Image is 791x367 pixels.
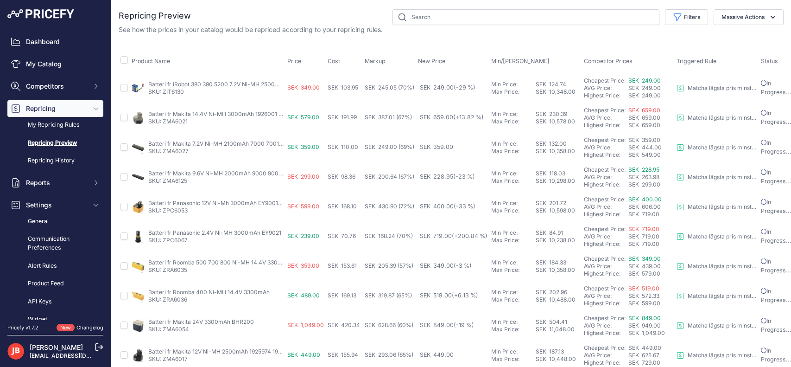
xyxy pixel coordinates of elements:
[536,81,580,88] div: SEK 124.74
[584,270,620,277] a: Highest Price:
[536,326,580,333] div: SEK 11,048.00
[491,110,536,118] div: Min Price:
[628,77,661,84] span: SEK 249.00
[584,122,620,129] a: Highest Price:
[26,104,87,113] span: Repricing
[287,292,320,299] span: SEK 489.00
[30,352,127,359] a: [EMAIL_ADDRESS][DOMAIN_NAME]
[7,231,103,256] a: Communication Preferences
[628,240,659,247] span: SEK 719.00
[536,229,580,237] div: SEK 84.91
[584,263,628,270] div: AVG Price:
[688,352,757,359] p: Matcha lägsta pris minst 20% TB
[536,118,580,125] div: SEK 10,578.00
[148,318,254,325] a: Batteri fr Makita 24V 3300mAh BHR200
[536,170,580,177] div: SEK 118.03
[677,263,757,270] a: Matcha lägsta pris minst 20% TB
[420,114,484,121] span: SEK 659.00
[7,153,103,169] a: Repricing History
[628,174,673,181] div: SEK 263.98
[76,324,103,331] a: Changelog
[287,203,319,210] span: SEK 599.00
[148,355,188,362] a: SKU: ZMA6017
[491,170,536,177] div: Min Price:
[30,343,83,351] a: [PERSON_NAME]
[491,88,536,96] div: Max Price:
[628,114,673,122] div: SEK 659.00
[454,203,475,210] span: (-33 %)
[365,114,412,121] span: SEK 387.01 (67%)
[536,348,580,355] div: SEK 187.13
[491,177,536,185] div: Max Price:
[454,262,472,269] span: (-3 %)
[584,285,626,292] a: Cheapest Price:
[453,173,475,180] span: (-23 %)
[688,292,757,300] p: Matcha lägsta pris minst 20% TB
[628,92,661,99] span: SEK 249.00
[365,143,414,150] span: SEK 249.00 (69%)
[536,88,580,96] div: SEK 10,348.00
[491,148,536,155] div: Max Price:
[665,9,708,25] button: Filters
[454,84,475,91] span: (-29 %)
[628,263,673,270] div: SEK 439.00
[491,259,536,266] div: Min Price:
[119,25,383,34] p: See how the prices in your catalog would be repriced according to your repricing rules.
[628,270,660,277] span: SEK 579.00
[452,292,478,299] span: (+6.13 %)
[628,285,659,292] a: SEK 519.00
[7,311,103,328] a: Widget
[628,136,660,143] a: SEK 359.00
[328,58,340,64] span: Cost
[628,196,662,203] a: SEK 400.00
[148,296,187,303] a: SKU: ZRA6036
[584,292,628,300] div: AVG Price:
[420,262,472,269] span: SEK 349.00
[677,114,757,122] a: Matcha lägsta pris minst 20% TB
[584,240,620,247] a: Highest Price:
[584,92,620,99] a: Highest Price:
[536,259,580,266] div: SEK 184.33
[148,88,184,95] a: SKU: ZIT6130
[584,196,626,203] a: Cheapest Price:
[491,229,536,237] div: Min Price:
[688,144,757,151] p: Matcha lägsta pris minst 20% TB
[491,355,536,363] div: Max Price:
[628,203,673,211] div: SEK 606.00
[454,322,474,328] span: (-19 %)
[132,58,170,64] span: Product Name
[628,344,661,351] a: SEK 449.00
[148,326,189,333] a: SKU: ZMA6054
[677,84,757,92] a: Matcha lägsta pris minst 20% TB
[584,300,620,307] a: Highest Price:
[628,166,659,173] span: SEK 228.95
[677,233,757,240] a: Matcha lägsta pris minst 20% TB
[148,81,287,88] a: Batteri fr iRobot 380 390 5200 7.2V Ni-MH 2500mAh
[536,140,580,148] div: SEK 132.00
[7,135,103,151] a: Repricing Preview
[328,351,358,358] span: SEK 155.94
[628,84,673,92] div: SEK 249.00
[584,329,620,336] a: Highest Price:
[536,177,580,185] div: SEK 10,298.00
[491,296,536,303] div: Max Price:
[328,232,356,239] span: SEK 70.76
[7,174,103,191] button: Reports
[119,9,191,22] h2: Repricing Preview
[148,110,303,117] a: Batteri fr Makita 14.4V Ni-MH 3000mAh 1926001 192600-1
[420,84,475,91] span: SEK 249.00
[584,315,626,322] a: Cheapest Price:
[328,84,358,91] span: SEK 103.95
[628,359,660,366] span: SEK 729.00
[365,203,414,210] span: SEK 430.90 (72%)
[420,322,474,328] span: SEK 849.00
[688,114,757,122] p: Matcha lägsta pris minst 20% TB
[628,211,659,218] span: SEK 719.00
[584,136,626,143] a: Cheapest Price:
[584,77,626,84] a: Cheapest Price:
[148,118,188,125] a: SKU: ZMA6021
[287,114,319,121] span: SEK 579.00
[287,232,319,239] span: SEK 239.00
[420,292,478,299] span: SEK 519.00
